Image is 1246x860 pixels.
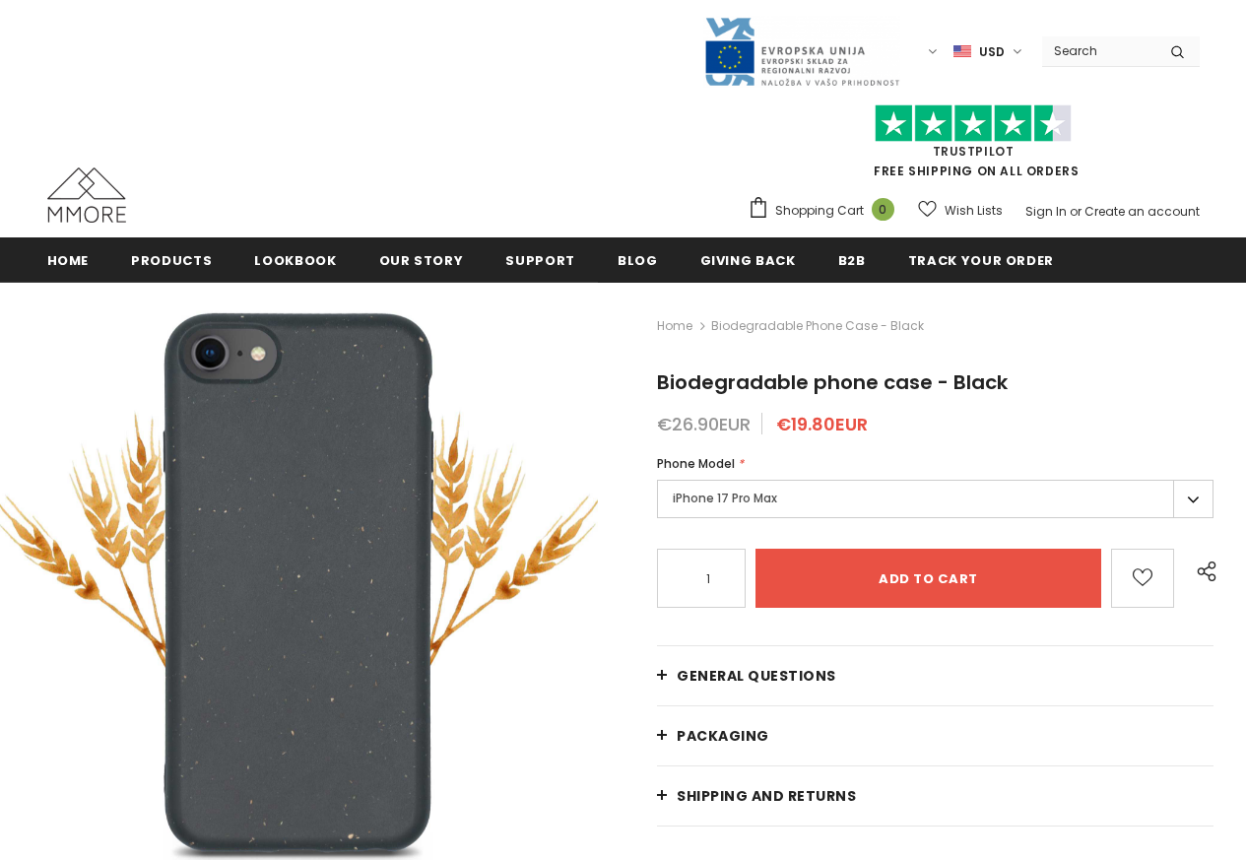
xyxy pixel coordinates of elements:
[379,237,464,282] a: Our Story
[1070,203,1082,220] span: or
[657,646,1213,705] a: General Questions
[1084,203,1200,220] a: Create an account
[47,251,90,270] span: Home
[1042,36,1155,65] input: Search Site
[872,198,894,221] span: 0
[657,455,735,472] span: Phone Model
[131,237,212,282] a: Products
[838,251,866,270] span: B2B
[908,237,1054,282] a: Track your order
[379,251,464,270] span: Our Story
[748,113,1200,179] span: FREE SHIPPING ON ALL ORDERS
[47,167,126,223] img: MMORE Cases
[875,104,1072,143] img: Trust Pilot Stars
[618,251,658,270] span: Blog
[657,368,1008,396] span: Biodegradable phone case - Black
[677,726,769,746] span: PACKAGING
[131,251,212,270] span: Products
[657,766,1213,826] a: Shipping and returns
[776,412,868,436] span: €19.80EUR
[677,786,856,806] span: Shipping and returns
[908,251,1054,270] span: Track your order
[933,143,1015,160] a: Trustpilot
[657,706,1213,765] a: PACKAGING
[505,251,575,270] span: support
[47,237,90,282] a: Home
[618,237,658,282] a: Blog
[1025,203,1067,220] a: Sign In
[703,16,900,88] img: Javni Razpis
[700,237,796,282] a: Giving back
[703,42,900,59] a: Javni Razpis
[918,193,1003,228] a: Wish Lists
[838,237,866,282] a: B2B
[979,42,1005,62] span: USD
[677,666,836,686] span: General Questions
[775,201,864,221] span: Shopping Cart
[711,314,924,338] span: Biodegradable phone case - Black
[700,251,796,270] span: Giving back
[254,251,336,270] span: Lookbook
[657,314,692,338] a: Home
[945,201,1003,221] span: Wish Lists
[254,237,336,282] a: Lookbook
[505,237,575,282] a: support
[657,412,751,436] span: €26.90EUR
[953,43,971,60] img: USD
[748,196,904,226] a: Shopping Cart 0
[755,549,1101,608] input: Add to cart
[657,480,1213,518] label: iPhone 17 Pro Max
